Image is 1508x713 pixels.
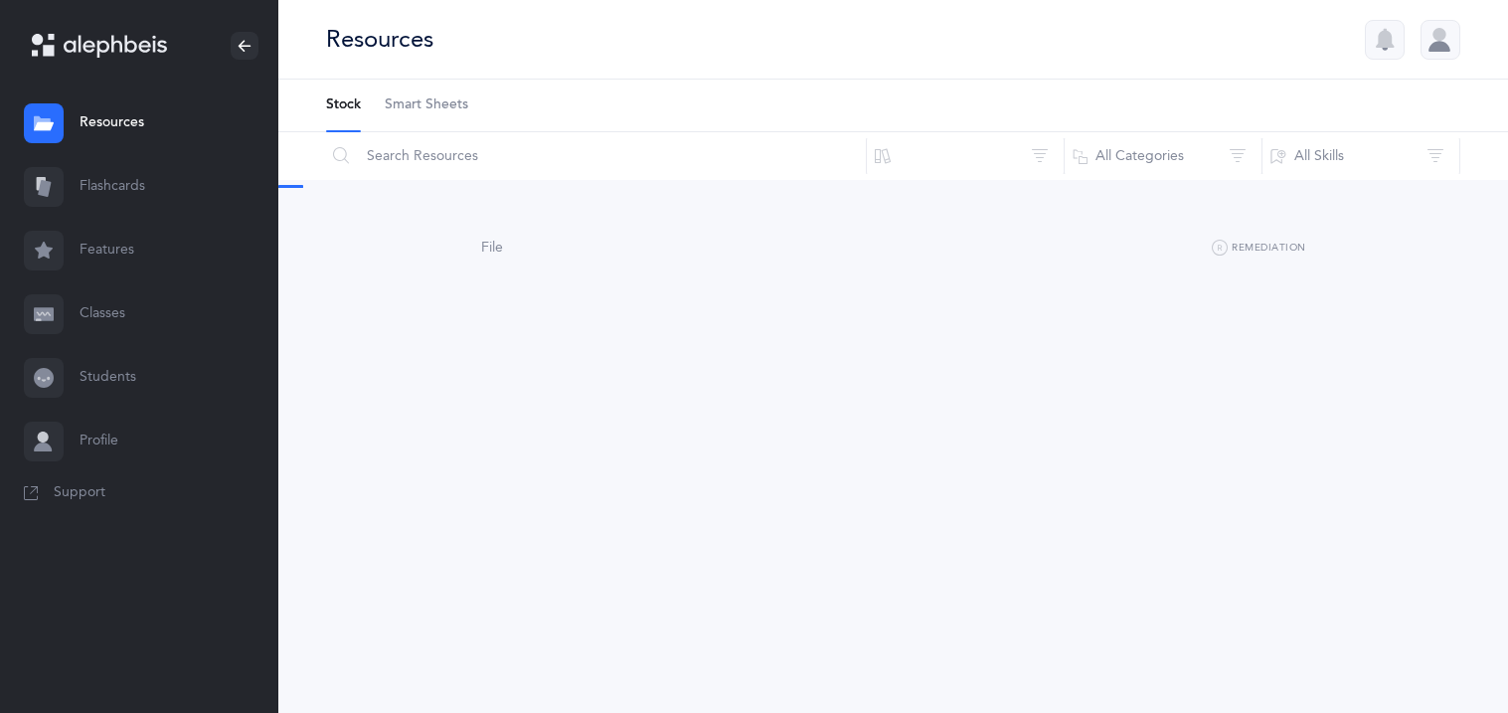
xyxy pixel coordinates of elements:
span: Support [54,483,105,503]
div: Resources [326,23,433,56]
button: All Categories [1064,132,1262,180]
span: Smart Sheets [385,95,468,115]
button: All Skills [1261,132,1460,180]
input: Search Resources [325,132,867,180]
span: File [481,240,503,256]
button: Remediation [1212,237,1306,261]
